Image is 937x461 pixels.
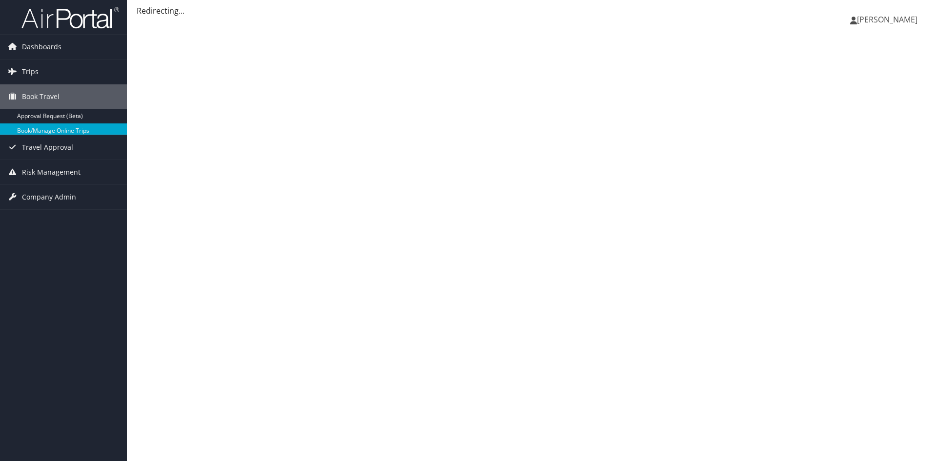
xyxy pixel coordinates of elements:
[21,6,119,29] img: airportal-logo.png
[22,60,39,84] span: Trips
[137,5,927,17] div: Redirecting...
[22,84,60,109] span: Book Travel
[857,14,917,25] span: [PERSON_NAME]
[850,5,927,34] a: [PERSON_NAME]
[22,35,61,59] span: Dashboards
[22,160,81,184] span: Risk Management
[22,185,76,209] span: Company Admin
[22,135,73,160] span: Travel Approval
